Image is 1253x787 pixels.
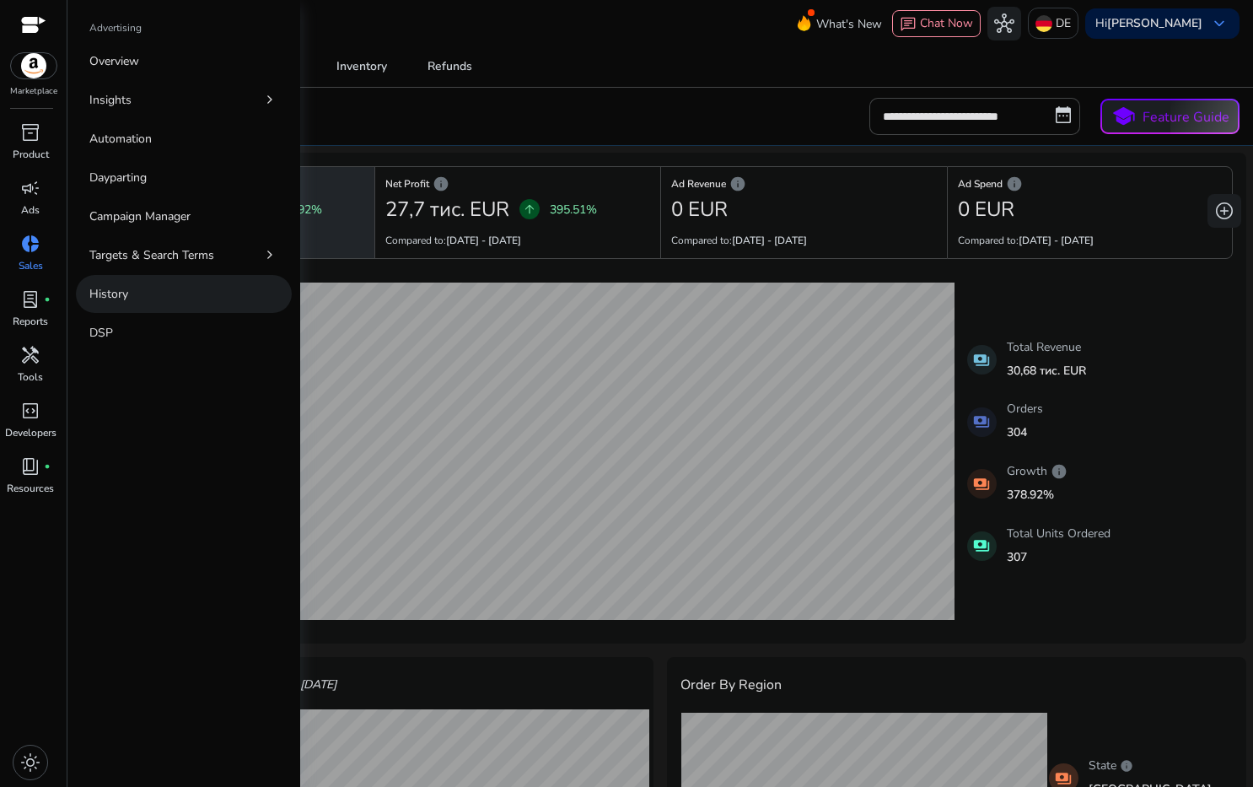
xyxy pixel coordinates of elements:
[10,85,57,98] p: Marketplace
[1007,548,1110,566] p: 307
[336,61,387,73] div: Inventory
[1111,105,1136,129] span: school
[20,456,40,477] span: book_4
[385,197,509,222] h2: 27,7 тис. EUR
[20,122,40,143] span: inventory_2
[44,463,51,470] span: fiber_manual_record
[1056,8,1071,38] p: DE
[13,147,49,162] p: Product
[1007,362,1086,380] p: 30,68 тис. EUR
[89,52,139,70] p: Overview
[892,10,981,37] button: chatChat Now
[13,314,48,329] p: Reports
[261,246,278,263] span: chevron_right
[20,289,40,310] span: lab_profile
[729,175,746,192] span: info
[385,182,651,186] h6: Net Profit
[671,182,937,186] h6: Ad Revenue
[21,202,40,218] p: Ads
[1209,13,1229,34] span: keyboard_arrow_down
[1006,175,1023,192] span: info
[1120,759,1133,773] span: info
[994,13,1014,34] span: hub
[680,677,782,693] h4: Order By Region
[1143,107,1229,127] p: Feature Guide
[967,407,997,437] mat-icon: payments
[7,481,54,496] p: Resources
[89,324,113,342] p: DSP
[89,246,214,264] p: Targets & Search Terms
[523,202,536,216] span: arrow_upward
[550,201,597,218] p: 395.51%
[19,258,43,273] p: Sales
[1007,338,1086,356] p: Total Revenue
[433,175,449,192] span: info
[1051,463,1067,480] span: info
[967,469,997,499] mat-icon: payments
[958,233,1094,248] p: Compared to:
[18,369,43,385] p: Tools
[958,182,1223,186] h6: Ad Spend
[261,91,278,108] span: chevron_right
[89,208,191,225] p: Campaign Manager
[1007,525,1110,542] p: Total Units Ordered
[671,233,807,248] p: Compared to:
[1100,99,1240,134] button: schoolFeature Guide
[1207,194,1241,228] button: add_circle
[446,234,521,247] b: [DATE] - [DATE]
[732,234,807,247] b: [DATE] - [DATE]
[1095,18,1202,30] p: Hi
[44,296,51,303] span: fiber_manual_record
[958,197,1014,222] h2: 0 EUR
[20,401,40,421] span: code_blocks
[920,15,973,31] span: Chat Now
[89,20,142,35] p: Advertising
[89,130,152,148] p: Automation
[428,61,472,73] div: Refunds
[816,9,882,39] span: What's New
[1007,423,1043,441] p: 304
[385,233,521,248] p: Compared to:
[967,345,997,375] mat-icon: payments
[89,169,147,186] p: Dayparting
[1214,201,1234,221] span: add_circle
[1007,486,1067,504] p: 378.92%
[5,425,56,440] p: Developers
[20,345,40,365] span: handyman
[1019,234,1094,247] b: [DATE] - [DATE]
[89,285,128,303] p: History
[89,91,132,109] p: Insights
[11,53,56,78] img: amazon.svg
[900,16,917,33] span: chat
[671,197,728,222] h2: 0 EUR
[1089,757,1212,774] p: State
[20,178,40,198] span: campaign
[1007,400,1043,418] p: Orders
[1107,15,1202,31] b: [PERSON_NAME]
[20,234,40,254] span: donut_small
[987,7,1021,40] button: hub
[20,752,40,773] span: light_mode
[1007,462,1067,480] p: Growth
[1035,15,1052,32] img: de.svg
[967,531,997,561] mat-icon: payments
